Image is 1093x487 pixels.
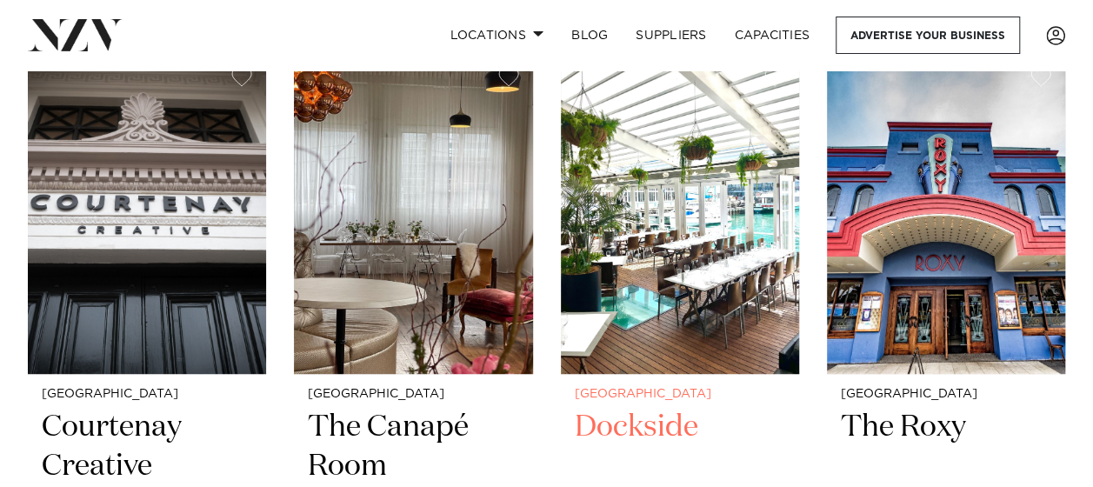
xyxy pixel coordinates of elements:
small: [GEOGRAPHIC_DATA] [308,388,518,401]
img: nzv-logo.png [28,19,123,50]
a: Advertise your business [836,17,1020,54]
a: Capacities [721,17,824,54]
a: BLOG [557,17,622,54]
small: [GEOGRAPHIC_DATA] [575,388,785,401]
a: SUPPLIERS [622,17,720,54]
small: [GEOGRAPHIC_DATA] [841,388,1051,401]
a: Locations [436,17,557,54]
small: [GEOGRAPHIC_DATA] [42,388,252,401]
